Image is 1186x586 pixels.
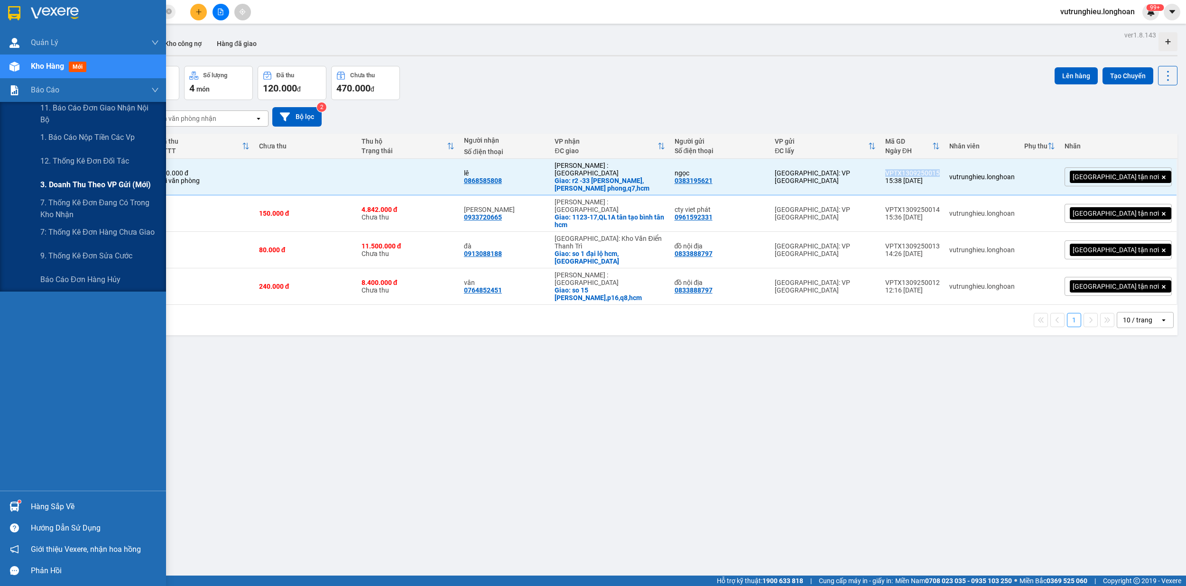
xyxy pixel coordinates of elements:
[1168,8,1177,16] span: caret-down
[83,32,174,49] span: CÔNG TY TNHH CHUYỂN PHÁT NHANH BẢO AN
[1065,142,1172,150] div: Nhãn
[350,72,375,79] div: Chưa thu
[885,137,932,145] div: Mã GD
[775,242,875,257] div: [GEOGRAPHIC_DATA]: VP [GEOGRAPHIC_DATA]
[361,147,447,155] div: Trạng thái
[675,242,766,250] div: đồ nội địa
[555,286,665,302] div: Giao: so 15 võ văn kiệt,p16,q8,hcm
[885,279,940,286] div: VPTX1309250012
[775,137,868,145] div: VP gửi
[217,9,224,15] span: file-add
[1160,316,1167,324] svg: open
[464,286,502,294] div: 0764852451
[1047,577,1087,585] strong: 0369 525 060
[69,62,86,72] span: mới
[770,134,880,159] th: Toggle SortBy
[154,134,254,159] th: Toggle SortBy
[151,86,159,94] span: down
[675,250,713,257] div: 0833888797
[1053,6,1142,18] span: vutrunghieu.longhoan
[60,19,191,29] span: Ngày in phiếu: 15:38 ngày
[555,177,665,192] div: Giao: r2 -33 lý long tường,p tân phong,q7,hcm
[1147,8,1155,16] img: icon-new-feature
[357,134,459,159] th: Toggle SortBy
[361,242,454,257] div: Chưa thu
[40,226,155,238] span: 7: Thống kê đơn hàng chưa giao
[158,147,242,155] div: HTTT
[464,177,502,184] div: 0868585808
[949,283,1015,290] div: vutrunghieu.longhoan
[336,82,371,94] span: 470.000
[675,147,766,155] div: Số điện thoại
[949,210,1015,217] div: vutrunghieu.longhoan
[213,4,229,20] button: file-add
[9,62,19,72] img: warehouse-icon
[10,566,19,575] span: message
[1073,209,1159,218] span: [GEOGRAPHIC_DATA] tận nơi
[885,206,940,213] div: VPTX1309250014
[371,85,374,93] span: đ
[1014,579,1017,583] span: ⚪️
[361,206,454,213] div: 4.842.000 đ
[1024,142,1047,150] div: Phụ thu
[189,82,195,94] span: 4
[31,62,64,71] span: Kho hàng
[555,235,665,250] div: [GEOGRAPHIC_DATA]: Kho Văn Điển Thanh Trì
[885,147,932,155] div: Ngày ĐH
[1164,4,1180,20] button: caret-down
[239,9,246,15] span: aim
[885,250,940,257] div: 14:26 [DATE]
[1146,4,1164,11] sup: 283
[331,66,400,100] button: Chưa thu470.000đ
[1073,246,1159,254] span: [GEOGRAPHIC_DATA] tận nơi
[195,9,202,15] span: plus
[40,197,159,220] span: 7. Thống kê đơn đang có trong kho nhận
[1055,67,1098,84] button: Lên hàng
[885,169,940,177] div: VPTX1309250015
[9,85,19,95] img: solution-icon
[157,32,209,55] button: Kho công nợ
[26,32,50,40] strong: CSKH:
[361,242,454,250] div: 11.500.000 đ
[158,169,250,177] div: 120.000 đ
[259,210,352,217] div: 150.000 đ
[885,286,940,294] div: 12:16 [DATE]
[555,213,665,229] div: Giao: 1123-17,QL1A tân tạo bình tân hcm
[1073,173,1159,181] span: [GEOGRAPHIC_DATA] tận nơi
[464,169,546,177] div: lê
[555,250,665,265] div: Giao: so 1 đại lộ hcm,tp hải dương
[158,137,242,145] div: Đã thu
[555,137,657,145] div: VP nhận
[925,577,1012,585] strong: 0708 023 035 - 0935 103 250
[63,4,188,17] strong: PHIẾU DÁN LÊN HÀNG
[555,147,657,155] div: ĐC giao
[555,198,665,213] div: [PERSON_NAME] : [GEOGRAPHIC_DATA]
[675,206,766,213] div: cty viet phát
[361,279,454,294] div: Chưa thu
[1067,313,1081,327] button: 1
[40,131,135,143] span: 1. Báo cáo nộp tiền các vp
[464,148,546,156] div: Số điện thoại
[166,8,172,17] span: close-circle
[209,32,264,55] button: Hàng đã giao
[196,85,210,93] span: món
[40,274,120,285] span: Báo cáo đơn hàng hủy
[819,576,893,586] span: Cung cấp máy in - giấy in:
[464,250,502,257] div: 0913088188
[259,142,352,150] div: Chưa thu
[675,137,766,145] div: Người gửi
[40,155,129,167] span: 12. Thống kê đơn đối tác
[255,115,262,122] svg: open
[464,206,546,213] div: nguyễ duy phương
[775,279,875,294] div: [GEOGRAPHIC_DATA]: VP [GEOGRAPHIC_DATA]
[1094,576,1096,586] span: |
[775,147,868,155] div: ĐC lấy
[675,286,713,294] div: 0833888797
[880,134,945,159] th: Toggle SortBy
[675,169,766,177] div: ngọc
[949,246,1015,254] div: vutrunghieu.longhoan
[361,137,447,145] div: Thu hộ
[555,271,665,286] div: [PERSON_NAME] : [GEOGRAPHIC_DATA]
[40,250,132,262] span: 9. Thống kê đơn sửa cước
[18,500,21,503] sup: 1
